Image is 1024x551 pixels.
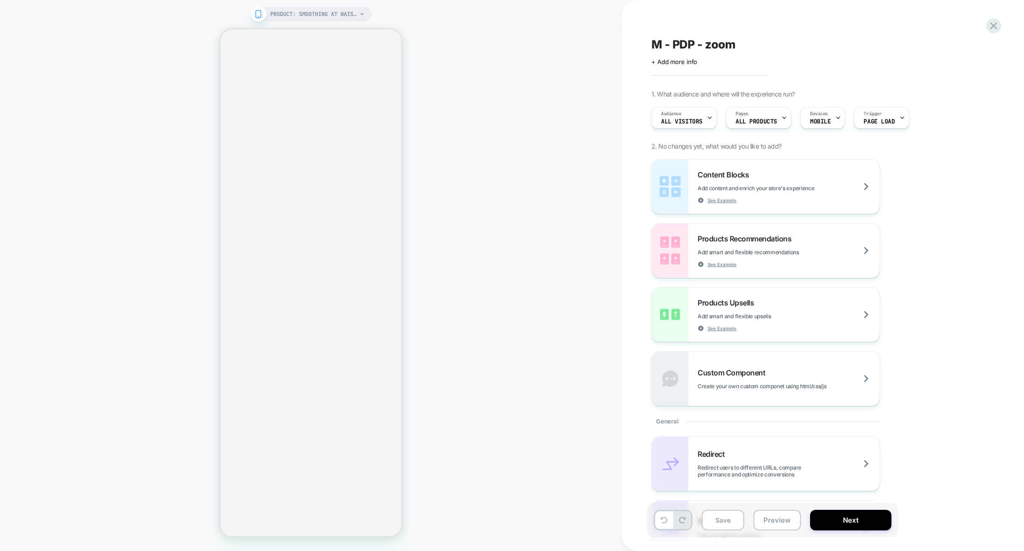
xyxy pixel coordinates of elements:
[651,406,880,436] div: General
[702,510,744,530] button: Save
[810,111,828,117] span: Devices
[661,118,703,125] span: All Visitors
[698,185,860,192] span: Add content and enrich your store's experience
[698,249,845,256] span: Add smart and flexible recommendations
[864,111,881,117] span: Trigger
[698,464,880,478] span: Redirect users to different URLs, compare performance and optimize conversions
[864,118,895,125] span: Page Load
[810,118,831,125] span: MOBILE
[708,197,736,203] span: See Example
[698,170,753,179] span: Content Blocks
[651,37,735,51] span: M - PDP - zoom
[270,7,357,21] span: PRODUCT: Smoothing At Waist Brief [sand]
[698,368,770,377] span: Custom Component
[698,313,816,320] span: Add smart and flexible upsells
[661,111,682,117] span: Audience
[753,510,801,530] button: Preview
[651,142,781,150] span: 2. No changes yet, what would you like to add?
[651,90,795,98] span: 1. What audience and where will the experience run?
[736,118,777,125] span: ALL PRODUCTS
[736,111,748,117] span: Pages
[708,261,736,267] span: See Example
[810,510,891,530] button: Next
[698,234,796,243] span: Products Recommendations
[698,383,872,390] span: Create your own custom componet using html/css/js
[651,58,697,65] span: + Add more info
[698,298,758,307] span: Products Upsells
[698,449,729,459] span: Redirect
[708,325,736,332] span: See Example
